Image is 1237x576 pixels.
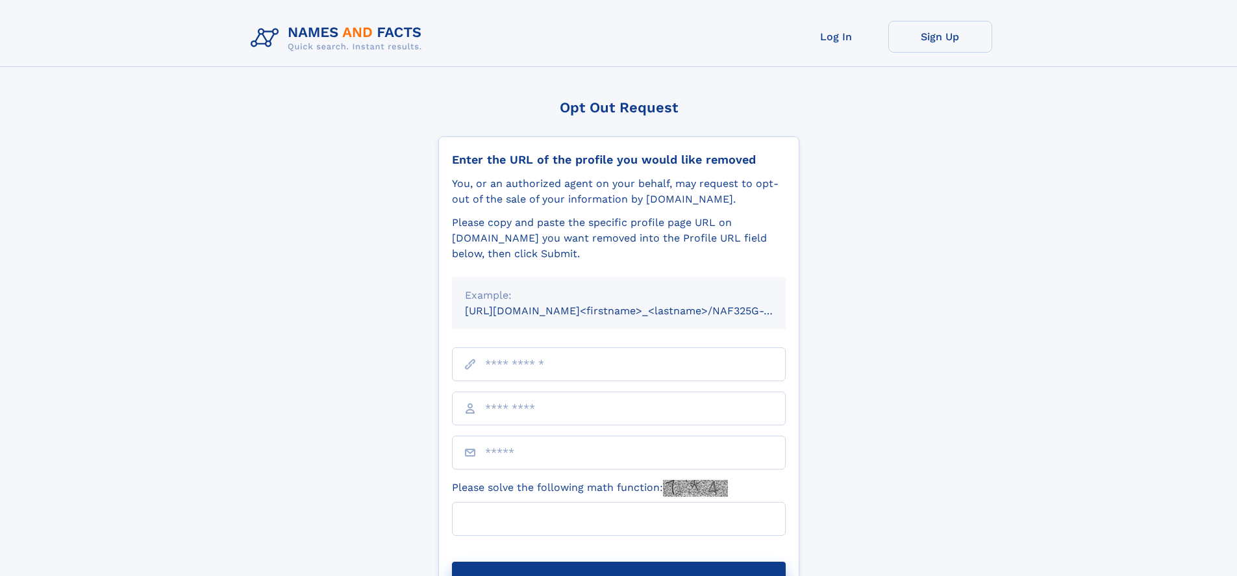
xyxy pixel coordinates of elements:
[465,288,773,303] div: Example:
[452,215,786,262] div: Please copy and paste the specific profile page URL on [DOMAIN_NAME] you want removed into the Pr...
[452,480,728,497] label: Please solve the following math function:
[245,21,432,56] img: Logo Names and Facts
[452,176,786,207] div: You, or an authorized agent on your behalf, may request to opt-out of the sale of your informatio...
[888,21,992,53] a: Sign Up
[465,305,810,317] small: [URL][DOMAIN_NAME]<firstname>_<lastname>/NAF325G-xxxxxxxx
[438,99,799,116] div: Opt Out Request
[784,21,888,53] a: Log In
[452,153,786,167] div: Enter the URL of the profile you would like removed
